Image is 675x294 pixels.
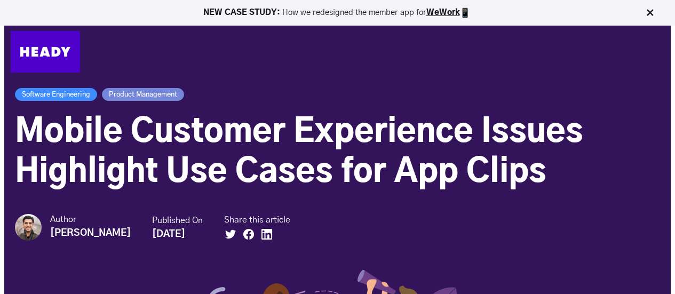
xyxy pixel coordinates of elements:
[224,214,290,226] small: Share this article
[645,7,655,18] img: Close Bar
[91,39,664,65] div: Navigation Menu
[15,214,42,241] img: Rahul Khosla
[102,88,184,101] a: Product Management
[50,228,131,238] strong: [PERSON_NAME]
[426,9,460,17] a: WeWork
[152,229,185,239] strong: [DATE]
[15,88,97,101] a: Software Engineering
[5,7,670,18] p: How we redesigned the member app for
[203,9,282,17] strong: NEW CASE STUDY:
[15,116,583,188] span: Mobile Customer Experience Issues Highlight Use Cases for App Clips
[152,215,203,226] small: Published On
[50,214,131,225] small: Author
[460,7,471,18] img: app emoji
[11,31,80,73] img: Heady_Logo_Web-01 (1)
